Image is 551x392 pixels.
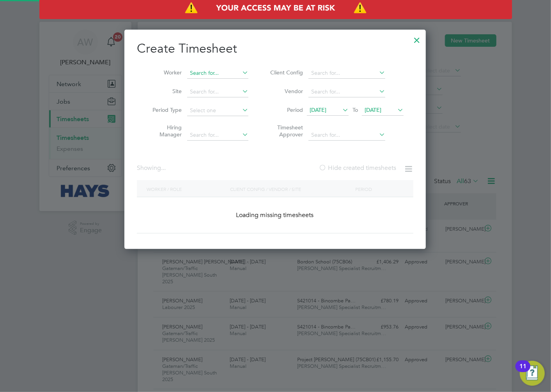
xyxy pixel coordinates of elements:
label: Hide created timesheets [319,164,396,172]
h2: Create Timesheet [137,41,413,57]
input: Search for... [308,130,385,141]
input: Search for... [187,87,248,97]
input: Search for... [308,87,385,97]
label: Worker [147,69,182,76]
span: [DATE] [365,106,381,113]
input: Search for... [187,130,248,141]
div: 11 [519,366,526,376]
span: To [350,105,360,115]
label: Period [268,106,303,113]
span: ... [161,164,166,172]
button: Open Resource Center, 11 new notifications [520,361,545,386]
label: Vendor [268,88,303,95]
label: Timesheet Approver [268,124,303,138]
label: Period Type [147,106,182,113]
input: Search for... [187,68,248,79]
label: Client Config [268,69,303,76]
input: Search for... [308,68,385,79]
label: Site [147,88,182,95]
label: Hiring Manager [147,124,182,138]
span: [DATE] [310,106,326,113]
input: Select one [187,105,248,116]
div: Showing [137,164,167,172]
